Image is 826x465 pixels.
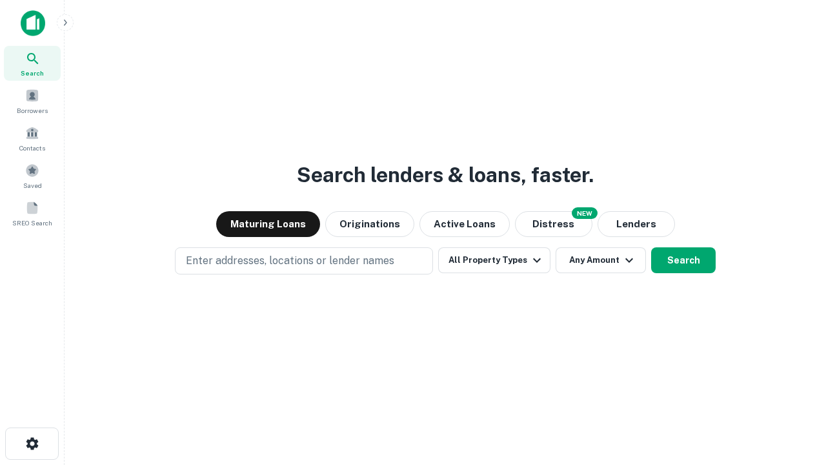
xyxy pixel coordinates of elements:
[216,211,320,237] button: Maturing Loans
[175,247,433,274] button: Enter addresses, locations or lender names
[186,253,394,269] p: Enter addresses, locations or lender names
[4,83,61,118] a: Borrowers
[556,247,646,273] button: Any Amount
[4,196,61,231] a: SREO Search
[325,211,414,237] button: Originations
[17,105,48,116] span: Borrowers
[515,211,592,237] button: Search distressed loans with lien and other non-mortgage details.
[21,68,44,78] span: Search
[12,218,52,228] span: SREO Search
[297,160,594,191] h3: Search lenders & loans, faster.
[4,46,61,81] a: Search
[598,211,675,237] button: Lenders
[651,247,716,273] button: Search
[21,10,45,36] img: capitalize-icon.png
[419,211,510,237] button: Active Loans
[438,247,550,273] button: All Property Types
[23,180,42,191] span: Saved
[4,121,61,156] a: Contacts
[572,207,598,219] div: NEW
[19,143,45,153] span: Contacts
[761,362,826,424] iframe: Chat Widget
[4,158,61,193] a: Saved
